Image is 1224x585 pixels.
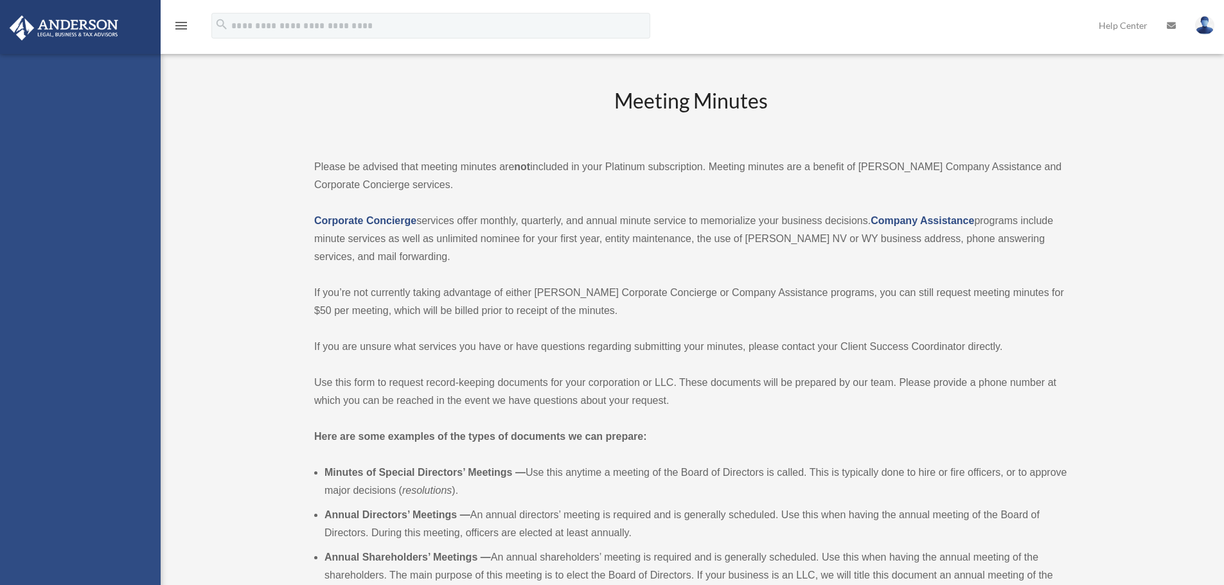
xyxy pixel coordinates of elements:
[402,485,452,496] em: resolutions
[324,467,526,478] b: Minutes of Special Directors’ Meetings —
[324,464,1067,500] li: Use this anytime a meeting of the Board of Directors is called. This is typically done to hire or...
[314,338,1067,356] p: If you are unsure what services you have or have questions regarding submitting your minutes, ple...
[173,22,189,33] a: menu
[314,158,1067,194] p: Please be advised that meeting minutes are included in your Platinum subscription. Meeting minute...
[314,374,1067,410] p: Use this form to request record-keeping documents for your corporation or LLC. These documents wi...
[215,17,229,31] i: search
[324,509,470,520] b: Annual Directors’ Meetings —
[314,215,416,226] a: Corporate Concierge
[173,18,189,33] i: menu
[324,506,1067,542] li: An annual directors’ meeting is required and is generally scheduled. Use this when having the ann...
[514,161,530,172] strong: not
[314,87,1067,140] h2: Meeting Minutes
[871,215,974,226] a: Company Assistance
[314,431,647,442] strong: Here are some examples of the types of documents we can prepare:
[314,212,1067,266] p: services offer monthly, quarterly, and annual minute service to memorialize your business decisio...
[314,284,1067,320] p: If you’re not currently taking advantage of either [PERSON_NAME] Corporate Concierge or Company A...
[6,15,122,40] img: Anderson Advisors Platinum Portal
[324,552,491,563] b: Annual Shareholders’ Meetings —
[1195,16,1214,35] img: User Pic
